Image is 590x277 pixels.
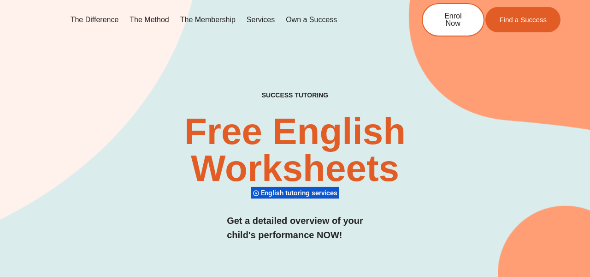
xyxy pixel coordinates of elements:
[124,9,174,30] a: The Method
[261,189,340,197] span: English tutoring services
[422,3,484,36] a: Enrol Now
[251,187,339,199] div: English tutoring services
[216,91,373,99] h4: SUCCESS TUTORING​
[280,9,342,30] a: Own a Success
[241,9,280,30] a: Services
[485,7,560,32] a: Find a Success
[120,113,470,187] h2: Free English Worksheets​
[65,9,392,30] nav: Menu
[65,9,124,30] a: The Difference
[227,214,363,242] h3: Get a detailed overview of your child's performance NOW!
[437,12,470,27] span: Enrol Now
[175,9,241,30] a: The Membership
[499,16,547,23] span: Find a Success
